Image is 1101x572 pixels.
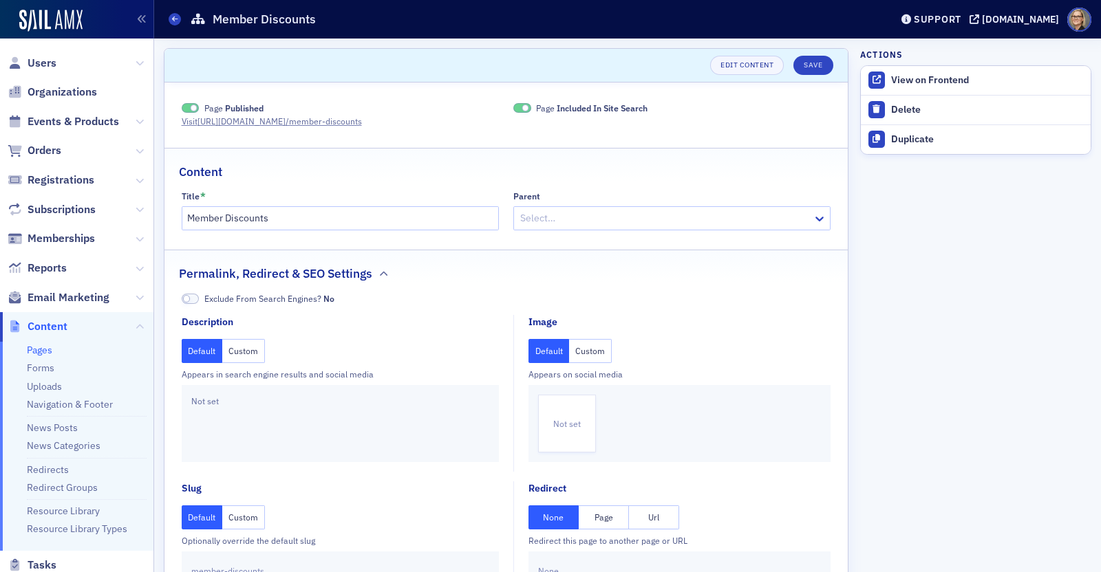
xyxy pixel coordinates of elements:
[793,56,833,75] button: Save
[982,13,1059,25] div: [DOMAIN_NAME]
[557,102,648,113] span: Included In Site Search
[528,315,557,329] div: Image
[528,481,566,496] div: Redirect
[861,66,1091,95] a: View on Frontend
[28,143,61,158] span: Orders
[182,385,499,462] div: Not set
[27,398,113,410] a: Navigation & Footer
[28,56,56,71] span: Users
[179,265,372,283] h2: Permalink, Redirect & SEO Settings
[27,463,69,476] a: Redirects
[513,103,531,113] span: Included In Site Search
[182,115,374,127] a: Visit[URL][DOMAIN_NAME]/member-discounts
[513,191,540,201] div: Parent
[891,104,1084,116] div: Delete
[222,505,265,529] button: Custom
[528,368,831,380] div: Appears on social media
[200,191,206,201] abbr: This field is required
[182,368,499,380] div: Appears in search engine results and social media
[28,290,109,305] span: Email Marketing
[27,481,98,494] a: Redirect Groups
[182,505,223,529] button: Default
[710,56,784,75] a: Edit Content
[8,319,67,334] a: Content
[27,344,52,356] a: Pages
[569,339,612,363] button: Custom
[8,202,96,217] a: Subscriptions
[27,439,100,452] a: News Categories
[629,505,679,529] button: Url
[579,505,629,529] button: Page
[28,202,96,217] span: Subscriptions
[8,56,56,71] a: Users
[213,11,316,27] h1: Member Discounts
[182,481,202,496] div: Slug
[28,85,97,100] span: Organizations
[8,143,61,158] a: Orders
[914,13,961,25] div: Support
[1067,8,1091,32] span: Profile
[27,421,78,434] a: News Posts
[970,14,1064,24] button: [DOMAIN_NAME]
[19,10,83,32] img: SailAMX
[182,534,499,547] div: Optionally override the default slug
[27,362,54,374] a: Forms
[861,124,1091,154] button: Duplicate
[8,114,119,129] a: Events & Products
[28,231,95,246] span: Memberships
[182,339,223,363] button: Default
[28,319,67,334] span: Content
[28,261,67,276] span: Reports
[538,395,596,452] div: Not set
[891,133,1084,146] div: Duplicate
[204,292,334,305] span: Exclude From Search Engines?
[182,315,233,329] div: Description
[225,102,264,113] span: Published
[860,48,903,60] h4: Actions
[28,114,119,129] span: Events & Products
[27,505,100,517] a: Resource Library
[323,293,334,304] span: No
[861,96,1091,124] button: Delete
[204,102,264,114] span: Page
[528,534,831,547] div: Redirect this page to another page or URL
[891,74,1084,87] div: View on Frontend
[222,339,265,363] button: Custom
[528,505,579,529] button: None
[8,261,67,276] a: Reports
[179,163,222,181] h2: Content
[8,85,97,100] a: Organizations
[182,294,200,304] span: No
[8,231,95,246] a: Memberships
[528,339,570,363] button: Default
[182,191,200,201] div: Title
[8,290,109,305] a: Email Marketing
[8,173,94,188] a: Registrations
[27,380,62,393] a: Uploads
[182,103,200,113] span: Published
[28,173,94,188] span: Registrations
[536,102,648,114] span: Page
[27,522,127,535] a: Resource Library Types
